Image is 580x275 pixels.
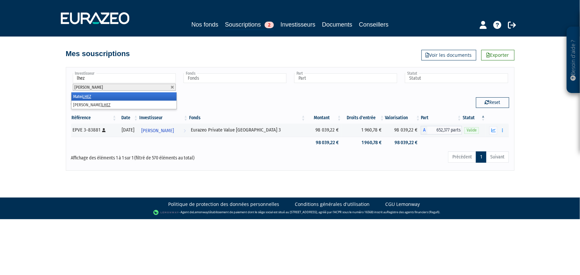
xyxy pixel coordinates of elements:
[385,124,421,137] td: 98 039,22 €
[421,50,476,60] a: Voir les documents
[120,127,137,134] div: [DATE]
[117,112,139,124] th: Date: activer pour trier la colonne par ordre croissant
[476,151,486,163] a: 1
[421,126,462,135] div: A - Eurazeo Private Value Europe 3
[385,137,421,148] td: 98 039,22 €
[570,30,577,90] p: Besoin d'aide ?
[169,201,280,208] a: Politique de protection des données personnelles
[306,112,342,124] th: Montant: activer pour trier la colonne par ordre croissant
[188,112,306,124] th: Fonds: activer pour trier la colonne par ordre croissant
[306,124,342,137] td: 98 039,22 €
[75,85,103,90] span: [PERSON_NAME]
[476,97,509,108] button: Reset
[342,124,385,137] td: 1 960,78 €
[141,125,174,137] span: [PERSON_NAME]
[225,20,274,30] a: Souscriptions2
[83,94,91,99] em: LHEZ
[102,102,111,107] em: LHEZ
[71,151,248,161] div: Affichage des éléments 1 à 1 sur 1 (filtré de 570 éléments au total)
[387,210,439,214] a: Registre des agents financiers (Regafi)
[66,50,130,58] h4: Mes souscriptions
[193,210,208,214] a: Lemonway
[464,127,479,134] span: Valide
[71,92,176,101] li: Matei
[281,20,315,29] a: Investisseurs
[385,112,421,124] th: Valorisation: activer pour trier la colonne par ordre croissant
[306,137,342,148] td: 98 039,22 €
[481,50,515,60] a: Exporter
[342,137,385,148] td: 1 960,78 €
[61,12,129,24] img: 1732889491-logotype_eurazeo_blanc_rvb.png
[427,126,462,135] span: 652,377 parts
[322,20,352,29] a: Documents
[7,209,573,216] div: - Agent de (établissement de paiement dont le siège social est situé au [STREET_ADDRESS], agréé p...
[295,201,370,208] a: Conditions générales d'utilisation
[462,112,486,124] th: Statut : activer pour trier la colonne par ordre d&eacute;croissant
[102,128,106,132] i: [Français] Personne physique
[183,125,186,137] i: Voir l'investisseur
[153,209,179,216] img: logo-lemonway.png
[139,124,188,137] a: [PERSON_NAME]
[71,112,117,124] th: Référence : activer pour trier la colonne par ordre croissant
[191,20,218,29] a: Nos fonds
[359,20,389,29] a: Conseillers
[421,112,462,124] th: Part: activer pour trier la colonne par ordre croissant
[421,126,427,135] span: A
[265,22,274,28] span: 2
[191,127,304,134] div: Eurazeo Private Value [GEOGRAPHIC_DATA] 3
[386,201,420,208] a: CGU Lemonway
[71,101,176,109] li: [PERSON_NAME]
[139,112,188,124] th: Investisseur: activer pour trier la colonne par ordre croissant
[73,127,115,134] div: EPVE 3-83881
[342,112,385,124] th: Droits d'entrée: activer pour trier la colonne par ordre croissant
